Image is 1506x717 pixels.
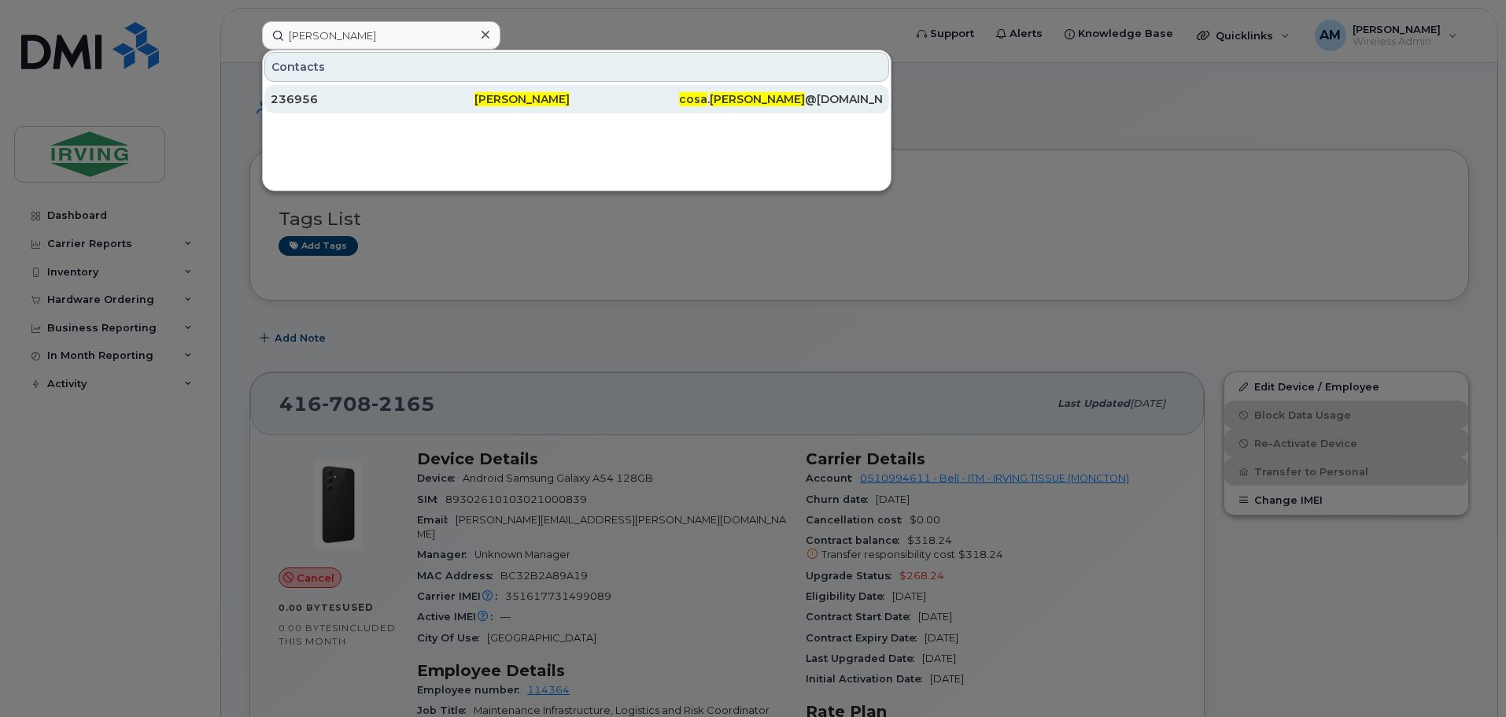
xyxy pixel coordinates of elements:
[264,85,889,113] a: 236956[PERSON_NAME]cosa.[PERSON_NAME]@[DOMAIN_NAME]
[679,91,883,107] div: . @[DOMAIN_NAME]
[710,92,805,106] span: [PERSON_NAME]
[262,21,500,50] input: Find something...
[679,92,707,106] span: cosa
[474,92,570,106] span: [PERSON_NAME]
[271,91,474,107] div: 236956
[264,52,889,82] div: Contacts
